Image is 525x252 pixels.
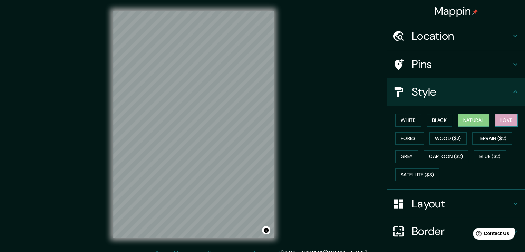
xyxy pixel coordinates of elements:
button: Terrain ($2) [472,132,512,145]
div: Border [387,217,525,245]
button: Wood ($2) [429,132,467,145]
button: Blue ($2) [474,150,506,163]
button: Grey [395,150,418,163]
h4: Layout [412,197,511,211]
iframe: Help widget launcher [464,225,517,244]
div: Location [387,22,525,50]
h4: Mappin [434,4,478,18]
img: pin-icon.png [472,9,478,15]
h4: Pins [412,57,511,71]
div: Layout [387,190,525,217]
button: Cartoon ($2) [424,150,468,163]
h4: Border [412,224,511,238]
button: Toggle attribution [262,226,270,234]
h4: Location [412,29,511,43]
div: Style [387,78,525,106]
button: White [395,114,421,127]
button: Love [495,114,518,127]
div: Pins [387,50,525,78]
button: Black [427,114,453,127]
h4: Style [412,85,511,99]
button: Satellite ($3) [395,168,439,181]
canvas: Map [113,11,274,238]
button: Natural [458,114,489,127]
button: Forest [395,132,424,145]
